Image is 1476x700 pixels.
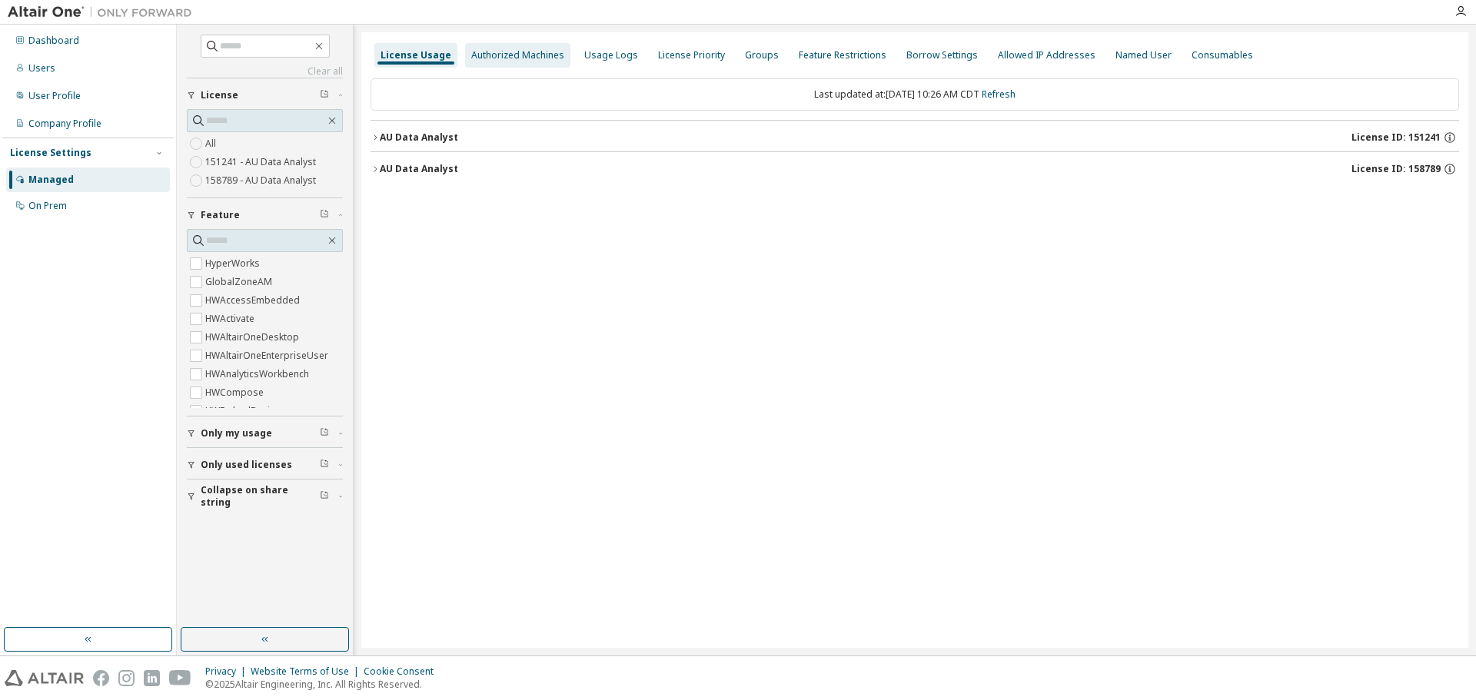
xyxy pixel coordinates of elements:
[205,254,263,273] label: HyperWorks
[1351,131,1441,144] span: License ID: 151241
[320,490,329,503] span: Clear filter
[28,200,67,212] div: On Prem
[187,78,343,112] button: License
[320,427,329,440] span: Clear filter
[169,670,191,686] img: youtube.svg
[380,131,458,144] div: AU Data Analyst
[658,49,725,61] div: License Priority
[205,328,302,347] label: HWAltairOneDesktop
[584,49,638,61] div: Usage Logs
[251,665,364,678] div: Website Terms of Use
[201,89,238,101] span: License
[201,427,272,440] span: Only my usage
[28,62,55,75] div: Users
[381,49,451,61] div: License Usage
[187,479,343,513] button: Collapse on share string
[144,670,160,686] img: linkedin.svg
[982,88,1016,101] a: Refresh
[380,163,458,175] div: AU Data Analyst
[28,90,81,102] div: User Profile
[10,147,91,159] div: License Settings
[201,209,240,221] span: Feature
[320,89,329,101] span: Clear filter
[205,134,219,153] label: All
[906,49,978,61] div: Borrow Settings
[1192,49,1253,61] div: Consumables
[187,65,343,78] a: Clear all
[205,383,267,402] label: HWCompose
[364,665,443,678] div: Cookie Consent
[205,273,275,291] label: GlobalZoneAM
[1351,163,1441,175] span: License ID: 158789
[745,49,779,61] div: Groups
[998,49,1095,61] div: Allowed IP Addresses
[799,49,886,61] div: Feature Restrictions
[205,153,319,171] label: 151241 - AU Data Analyst
[371,121,1459,154] button: AU Data AnalystLicense ID: 151241
[93,670,109,686] img: facebook.svg
[205,665,251,678] div: Privacy
[205,291,303,310] label: HWAccessEmbedded
[187,416,343,450] button: Only my usage
[187,448,343,482] button: Only used licenses
[205,365,312,383] label: HWAnalyticsWorkbench
[205,402,278,420] label: HWEmbedBasic
[205,347,331,365] label: HWAltairOneEnterpriseUser
[205,171,319,190] label: 158789 - AU Data Analyst
[201,484,320,509] span: Collapse on share string
[471,49,564,61] div: Authorized Machines
[28,174,74,186] div: Managed
[28,35,79,47] div: Dashboard
[371,78,1459,111] div: Last updated at: [DATE] 10:26 AM CDT
[8,5,200,20] img: Altair One
[5,670,84,686] img: altair_logo.svg
[1115,49,1172,61] div: Named User
[320,459,329,471] span: Clear filter
[320,209,329,221] span: Clear filter
[201,459,292,471] span: Only used licenses
[371,152,1459,186] button: AU Data AnalystLicense ID: 158789
[205,310,258,328] label: HWActivate
[118,670,135,686] img: instagram.svg
[187,198,343,232] button: Feature
[205,678,443,691] p: © 2025 Altair Engineering, Inc. All Rights Reserved.
[28,118,101,130] div: Company Profile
